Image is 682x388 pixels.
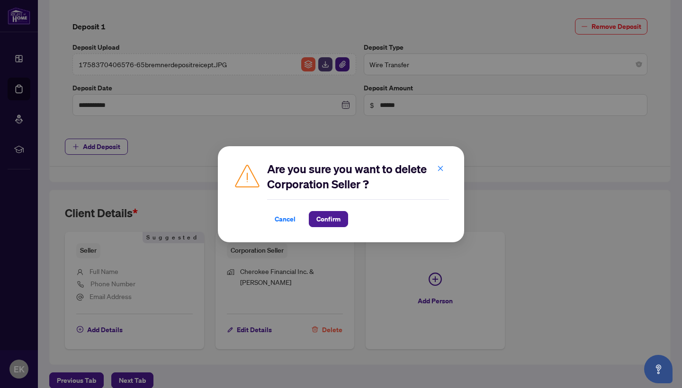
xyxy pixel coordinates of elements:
button: Open asap [644,355,673,383]
span: close [437,165,444,171]
h2: Are you sure you want to delete Corporation Seller ? [267,161,449,192]
button: Confirm [309,211,348,227]
span: Confirm [316,212,341,227]
span: Cancel [275,212,296,227]
img: Caution Icon [233,161,261,190]
button: Cancel [267,211,303,227]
